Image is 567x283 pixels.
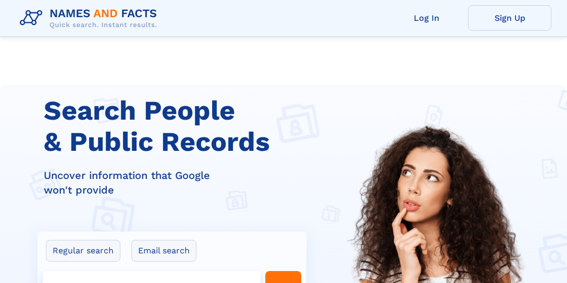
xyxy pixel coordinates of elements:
h1: Search People & Public Records [44,95,313,158]
img: Logo Names and Facts [16,4,166,32]
div: Uncover information that Google won't provide [44,168,313,197]
label: Regular search [46,240,120,262]
a: Log In [385,5,468,31]
a: Sign Up [468,5,551,31]
label: Email search [131,240,196,262]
